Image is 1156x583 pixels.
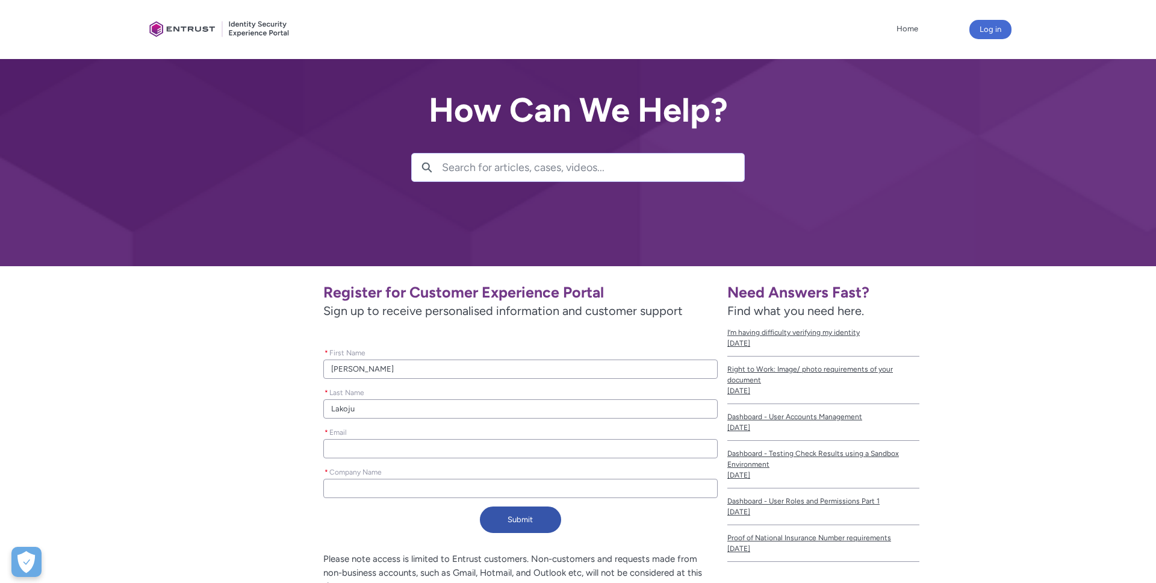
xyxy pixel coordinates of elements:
[11,547,42,577] div: Cookie Preferences
[11,547,42,577] button: Open Preferences
[727,339,750,348] lightning-formatted-date-time: [DATE]
[727,488,919,525] a: Dashboard - User Roles and Permissions Part 1[DATE]
[727,423,750,432] lightning-formatted-date-time: [DATE]
[323,385,369,398] label: Last Name
[323,464,387,478] label: Company Name
[727,441,919,488] a: Dashboard - Testing Check Results using a Sandbox Environment[DATE]
[727,525,919,562] a: Proof of National Insurance Number requirements[DATE]
[727,508,750,516] lightning-formatted-date-time: [DATE]
[727,411,919,422] span: Dashboard - User Accounts Management
[893,20,921,38] a: Home
[727,448,919,470] span: Dashboard - Testing Check Results using a Sandbox Environment
[325,468,328,476] abbr: required
[727,544,750,553] lightning-formatted-date-time: [DATE]
[727,532,919,543] span: Proof of National Insurance Number requirements
[969,20,1011,39] button: Log in
[323,283,718,302] h1: Register for Customer Experience Portal
[727,283,919,302] h1: Need Answers Fast?
[727,387,750,395] lightning-formatted-date-time: [DATE]
[727,471,750,479] lightning-formatted-date-time: [DATE]
[727,496,919,507] span: Dashboard - User Roles and Permissions Part 1
[442,154,744,181] input: Search for articles, cases, videos...
[727,357,919,404] a: Right to Work: Image/ photo requirements of your document[DATE]
[727,404,919,441] a: Dashboard - User Accounts Management[DATE]
[480,507,561,533] button: Submit
[325,349,328,357] abbr: required
[323,345,370,358] label: First Name
[727,304,864,318] span: Find what you need here.
[727,364,919,385] span: Right to Work: Image/ photo requirements of your document
[325,428,328,437] abbr: required
[727,327,919,338] span: I’m having difficulty verifying my identity
[727,320,919,357] a: I’m having difficulty verifying my identity[DATE]
[323,425,352,438] label: Email
[323,302,718,320] span: Sign up to receive personalised information and customer support
[411,92,745,129] h2: How Can We Help?
[412,154,442,181] button: Search
[325,388,328,397] abbr: required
